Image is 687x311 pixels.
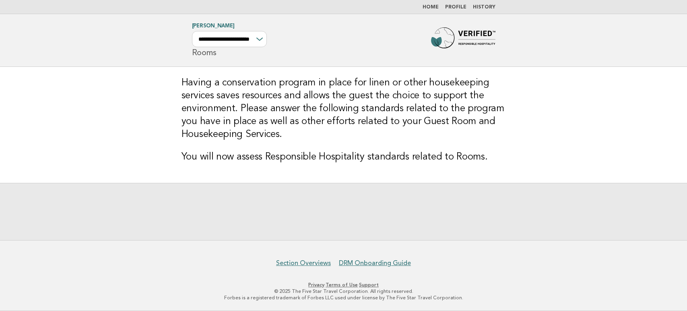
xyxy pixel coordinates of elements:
[97,288,590,294] p: © 2025 The Five Star Travel Corporation. All rights reserved.
[192,24,267,57] h1: Rooms
[192,23,235,29] a: [PERSON_NAME]
[308,282,324,288] a: Privacy
[431,27,495,53] img: Forbes Travel Guide
[97,282,590,288] p: · ·
[182,151,506,164] h3: You will now assess Responsible Hospitality standards related to Rooms.
[97,294,590,301] p: Forbes is a registered trademark of Forbes LLC used under license by The Five Star Travel Corpora...
[359,282,379,288] a: Support
[339,259,411,267] a: DRM Onboarding Guide
[445,5,466,10] a: Profile
[326,282,358,288] a: Terms of Use
[473,5,495,10] a: History
[423,5,439,10] a: Home
[276,259,331,267] a: Section Overviews
[182,77,506,141] h3: Having a conservation program in place for linen or other housekeeping services saves resources a...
